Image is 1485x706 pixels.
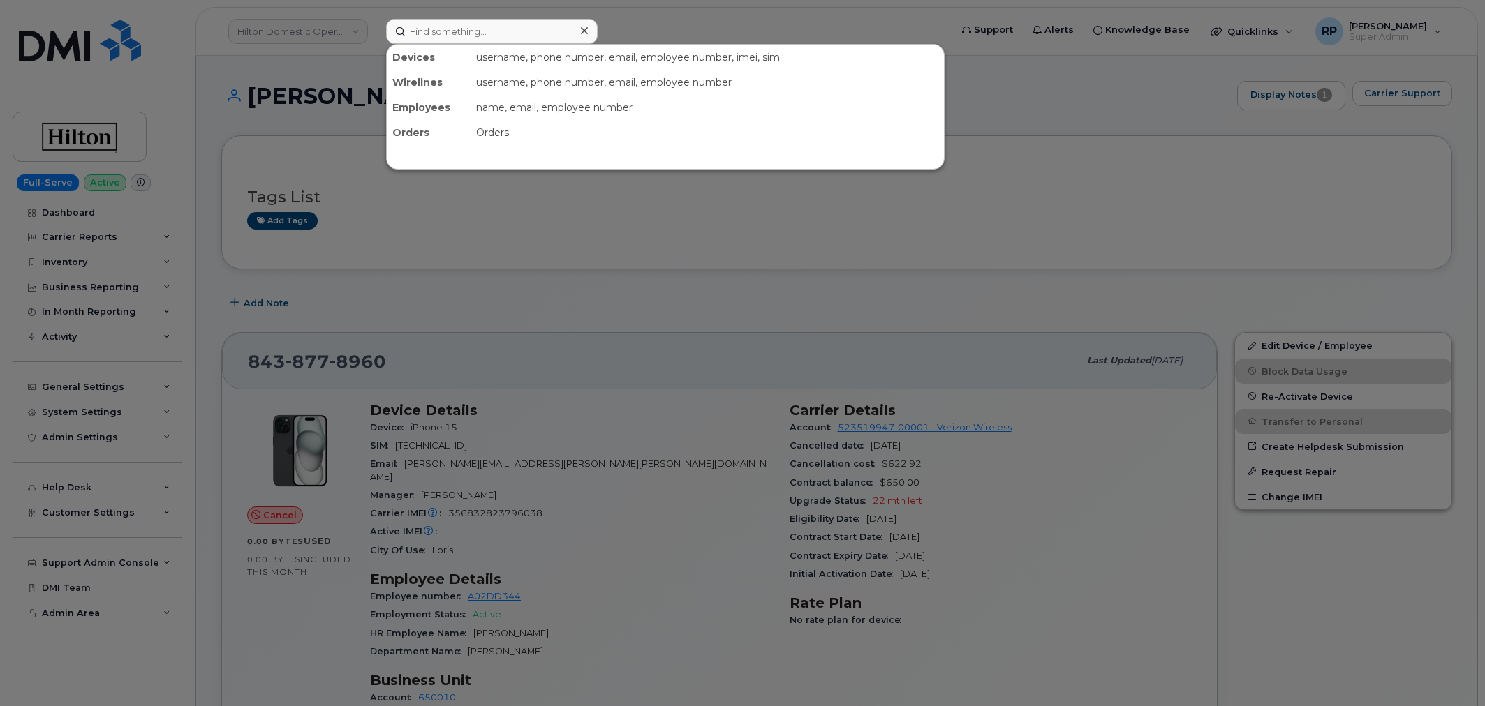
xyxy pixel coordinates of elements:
div: username, phone number, email, employee number, imei, sim [471,45,944,70]
div: name, email, employee number [471,95,944,120]
div: Wirelines [387,70,471,95]
iframe: Messenger Launcher [1424,645,1475,696]
div: Devices [387,45,471,70]
div: username, phone number, email, employee number [471,70,944,95]
div: Employees [387,95,471,120]
div: Orders [471,120,944,145]
div: Orders [387,120,471,145]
